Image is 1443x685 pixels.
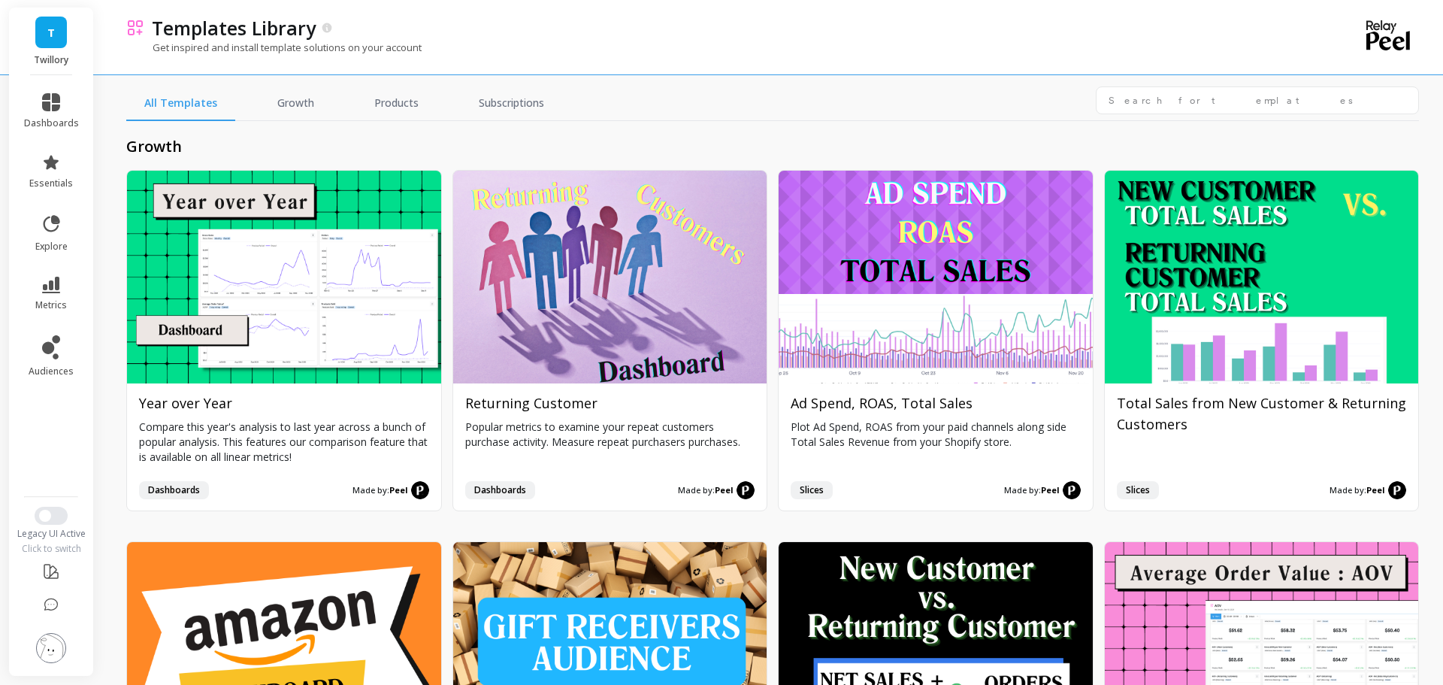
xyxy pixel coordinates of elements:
span: dashboards [24,117,79,129]
div: Click to switch [9,543,94,555]
span: explore [35,241,68,253]
p: Get inspired and install template solutions on your account [126,41,422,54]
div: Legacy UI Active [9,528,94,540]
button: Switch to New UI [35,507,68,525]
span: essentials [29,177,73,189]
h2: growth [126,136,1419,157]
a: Products [356,86,437,121]
a: Growth [259,86,332,121]
img: header icon [126,19,144,37]
p: Templates Library [152,15,316,41]
a: Subscriptions [461,86,562,121]
nav: Tabs [126,86,562,121]
span: T [47,24,55,41]
a: All Templates [126,86,235,121]
span: audiences [29,365,74,377]
img: profile picture [36,633,66,663]
span: metrics [35,299,67,311]
p: Twillory [24,54,79,66]
input: Search for templates [1096,86,1419,114]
